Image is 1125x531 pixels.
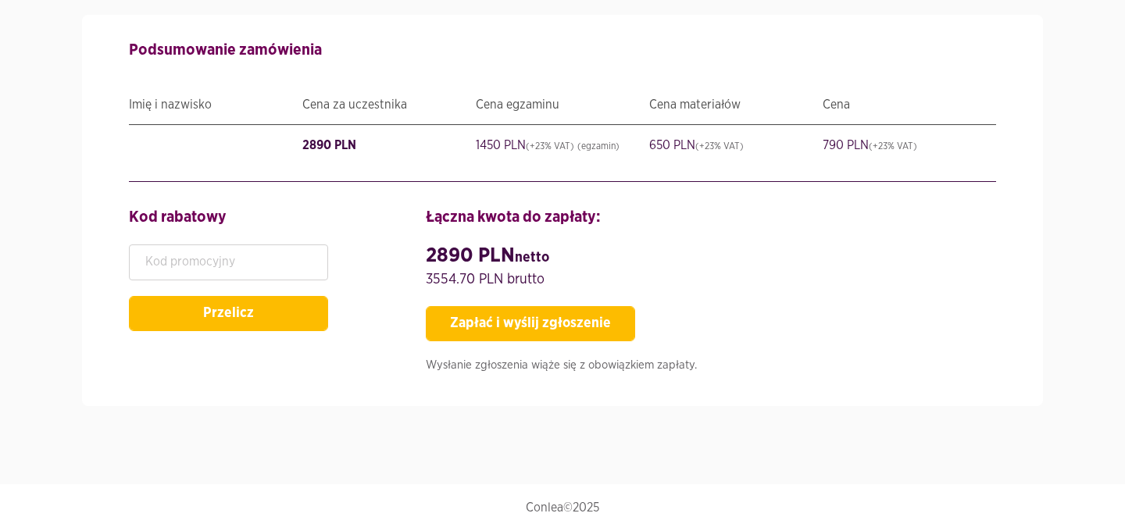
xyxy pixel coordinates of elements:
[426,306,635,341] button: Zapłać i wyślij zgłoszenie
[577,141,620,151] i: (egzamin)
[649,139,744,151] s: 650 PLN
[129,93,302,116] div: Imię i nazwisko
[302,139,356,151] s: 2890 PLN
[129,209,227,225] strong: Kod rabatowy
[129,244,328,280] input: Kod promocyjny
[129,42,322,58] strong: Podsumowanie zamówienia
[869,141,917,151] u: (+23% VAT)
[129,500,996,515] p: Conlea©2025
[649,93,823,116] div: Cena materiałów
[426,245,549,265] strong: 2890 PLN
[823,93,996,116] div: Cena
[823,139,917,151] s: 790 PLN
[526,141,574,151] u: (+23% VAT)
[302,93,476,116] div: Cena za uczestnika
[426,357,996,375] p: Wysłanie zgłoszenia wiąże się z obowiązkiem zapłaty.
[129,296,328,331] button: Przelicz
[426,273,545,287] span: 3554.70 PLN brutto
[476,93,649,116] div: Cena egzaminu
[426,209,601,225] strong: Łączna kwota do zapłaty:
[476,134,649,158] span: 1450 PLN
[695,141,744,151] u: (+23% VAT)
[515,251,549,265] span: netto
